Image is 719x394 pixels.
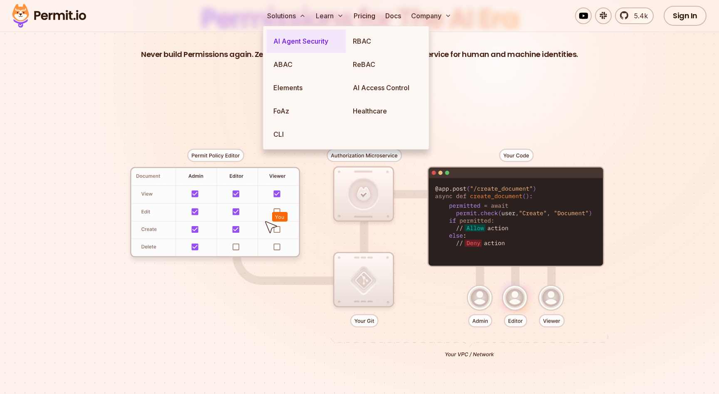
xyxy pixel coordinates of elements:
[264,7,309,24] button: Solutions
[8,2,90,30] img: Permit logo
[346,53,426,76] a: ReBAC
[267,76,346,99] a: Elements
[267,30,346,53] a: AI Agent Security
[267,123,346,146] a: CLI
[615,7,654,24] a: 5.4k
[346,76,426,99] a: AI Access Control
[267,99,346,123] a: FoAz
[382,7,404,24] a: Docs
[346,99,426,123] a: Healthcare
[312,7,347,24] button: Learn
[664,6,707,26] a: Sign In
[141,49,578,60] p: Never build Permissions again. Zero-latency fine-grained authorization as a service for human and...
[346,30,426,53] a: RBAC
[629,11,648,21] span: 5.4k
[267,53,346,76] a: ABAC
[408,7,455,24] button: Company
[350,7,379,24] a: Pricing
